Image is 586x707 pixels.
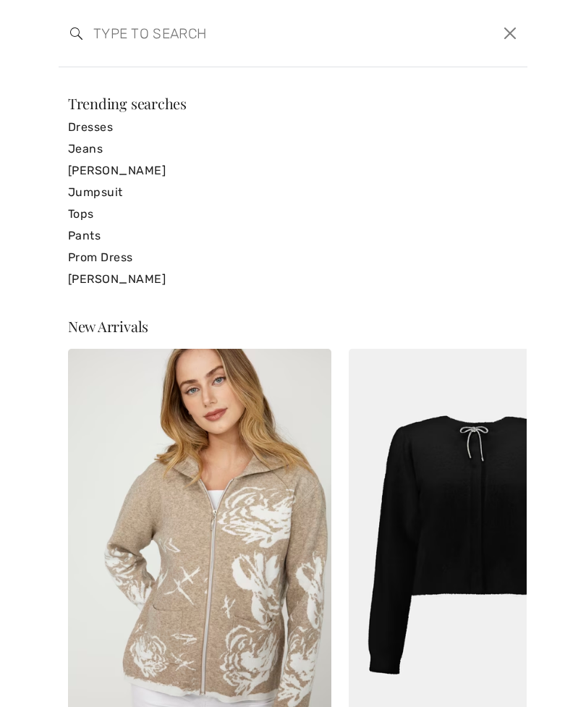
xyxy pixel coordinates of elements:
span: New Arrivals [68,316,148,336]
a: Jumpsuit [68,182,518,203]
a: Jeans [68,138,518,160]
a: [PERSON_NAME] [68,160,518,182]
a: Dresses [68,117,518,138]
input: TYPE TO SEARCH [82,12,404,55]
a: [PERSON_NAME] [68,268,518,290]
div: Trending searches [68,96,518,111]
a: Prom Dress [68,247,518,268]
a: Pants [68,225,518,247]
a: Tops [68,203,518,225]
img: search the website [70,27,82,40]
button: Close [499,22,522,45]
